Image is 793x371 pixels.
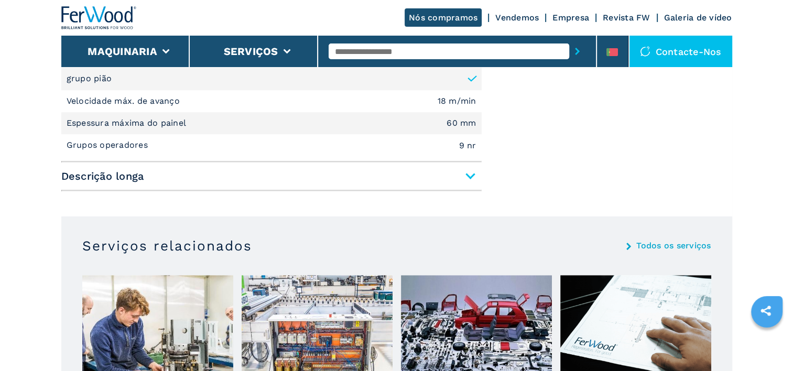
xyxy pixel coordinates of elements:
img: Contacte-nos [640,46,650,57]
span: Descrição longa [61,167,482,185]
a: Nós compramos [405,8,482,27]
a: Galeria de vídeo [664,13,732,23]
em: 18 m/min [438,97,476,105]
button: Maquinaria [88,45,157,58]
img: Ferwood [61,6,137,29]
p: grupo pião [67,73,112,84]
a: Todos os serviços [636,242,711,250]
iframe: Chat [748,324,785,363]
em: 9 nr [459,141,476,150]
a: Vendemos [495,13,539,23]
a: sharethis [753,298,779,324]
em: 60 mm [447,119,476,127]
p: Velocidade máx. de avanço [67,95,183,107]
a: Empresa [552,13,589,23]
button: Serviços [224,45,278,58]
p: Espessura máxima do painel [67,117,189,129]
button: submit-button [569,39,585,63]
div: Contacte-nos [629,36,732,67]
h3: Serviços relacionados [82,237,252,254]
p: Grupos operadores [67,139,151,151]
a: Revista FW [603,13,650,23]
